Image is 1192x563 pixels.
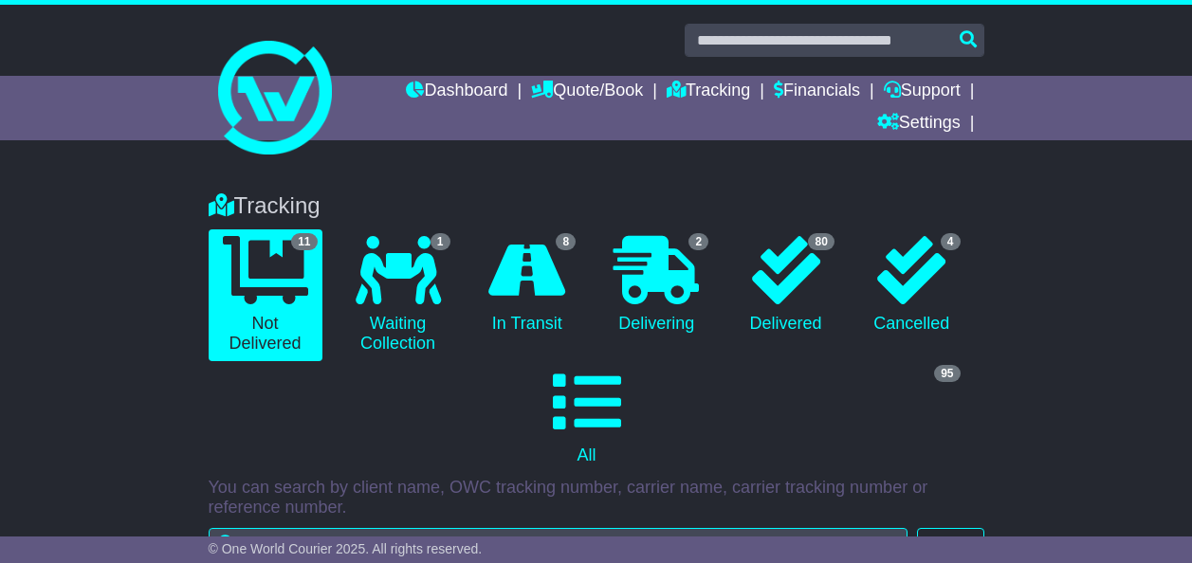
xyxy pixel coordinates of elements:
span: 11 [291,233,317,250]
a: Quote/Book [531,76,643,108]
a: Dashboard [406,76,507,108]
a: Support [884,76,961,108]
a: 95 All [209,361,965,473]
a: 2 Delivering [599,229,713,341]
div: Tracking [199,192,994,220]
a: 11 Not Delivered [209,229,322,361]
a: 1 Waiting Collection [341,229,455,361]
span: 95 [934,365,960,382]
a: Tracking [667,76,750,108]
span: 2 [688,233,708,250]
a: 80 Delivered [732,229,839,341]
button: Search [917,528,983,561]
p: You can search by client name, OWC tracking number, carrier name, carrier tracking number or refe... [209,478,984,518]
span: 8 [556,233,576,250]
a: Settings [877,108,961,140]
span: 80 [808,233,834,250]
a: Financials [774,76,860,108]
a: 8 In Transit [474,229,581,341]
a: 4 Cancelled [858,229,965,341]
span: 4 [941,233,961,250]
span: 1 [431,233,450,250]
span: © One World Courier 2025. All rights reserved. [209,541,483,556]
